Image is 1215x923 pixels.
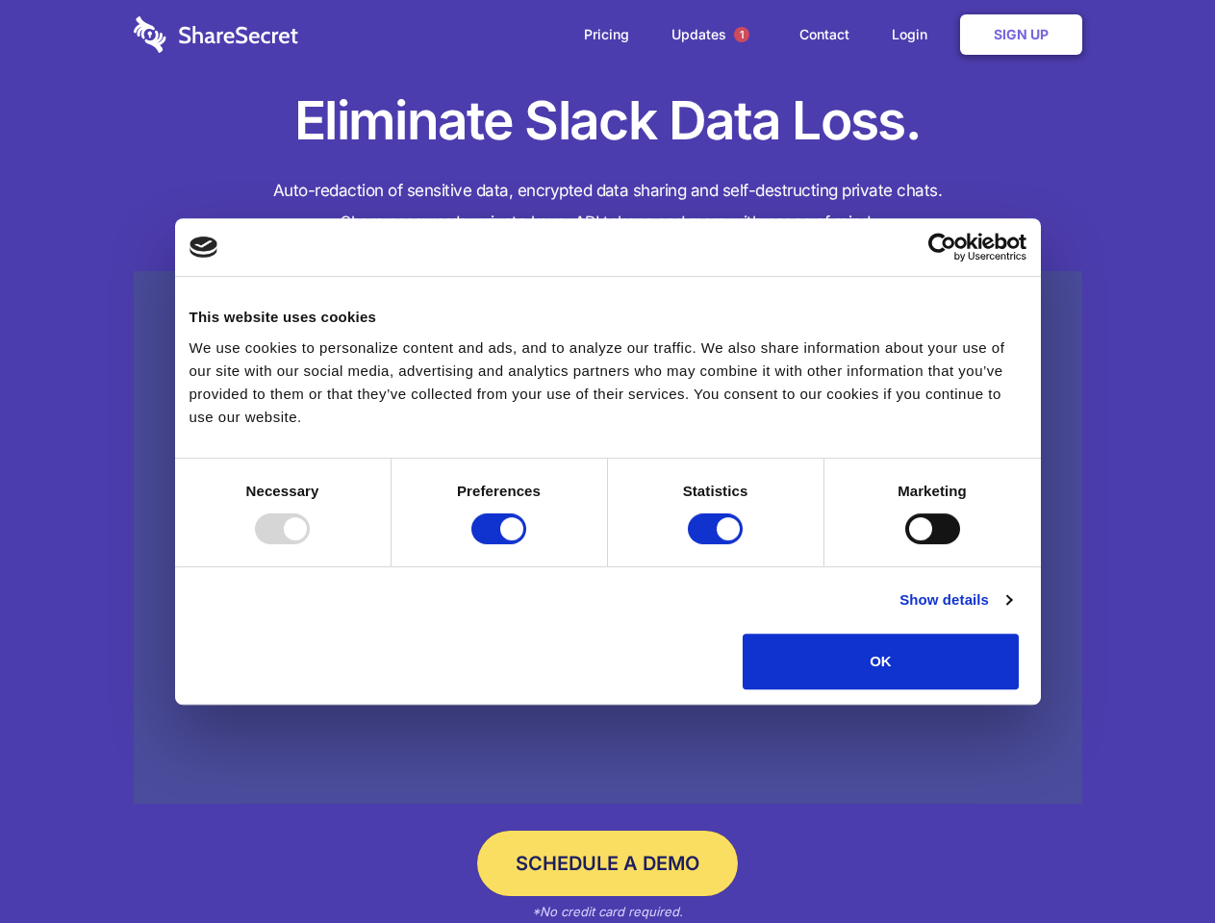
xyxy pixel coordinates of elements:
img: logo-wordmark-white-trans-d4663122ce5f474addd5e946df7df03e33cb6a1c49d2221995e7729f52c070b2.svg [134,16,298,53]
em: *No credit card required. [532,904,683,919]
span: 1 [734,27,749,42]
strong: Marketing [898,483,967,499]
h1: Eliminate Slack Data Loss. [134,87,1082,156]
button: OK [743,634,1019,689]
a: Contact [780,5,869,64]
strong: Statistics [683,483,748,499]
img: logo [190,237,218,258]
strong: Preferences [457,483,541,499]
div: This website uses cookies [190,306,1026,329]
a: Wistia video thumbnail [134,271,1082,805]
h4: Auto-redaction of sensitive data, encrypted data sharing and self-destructing private chats. Shar... [134,175,1082,238]
a: Login [873,5,956,64]
div: We use cookies to personalize content and ads, and to analyze our traffic. We also share informat... [190,337,1026,429]
a: Pricing [565,5,648,64]
a: Show details [899,588,1011,611]
a: Usercentrics Cookiebot - opens in a new window [858,233,1026,262]
a: Sign Up [960,14,1082,55]
strong: Necessary [246,483,319,499]
a: Schedule a Demo [477,831,738,896]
